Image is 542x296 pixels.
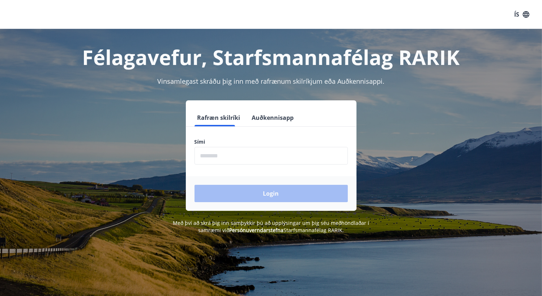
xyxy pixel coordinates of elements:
[510,8,533,21] button: ÍS
[20,43,523,71] h1: Félagavefur, Starfsmannafélag RARIK
[173,219,369,234] span: Með því að skrá þig inn samþykkir þú að upplýsingar um þig séu meðhöndlaðar í samræmi við Starfsm...
[195,138,348,145] label: Sími
[158,77,385,86] span: Vinsamlegast skráðu þig inn með rafrænum skilríkjum eða Auðkennisappi.
[195,109,243,126] button: Rafræn skilríki
[229,227,283,234] a: Persónuverndarstefna
[249,109,297,126] button: Auðkennisapp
